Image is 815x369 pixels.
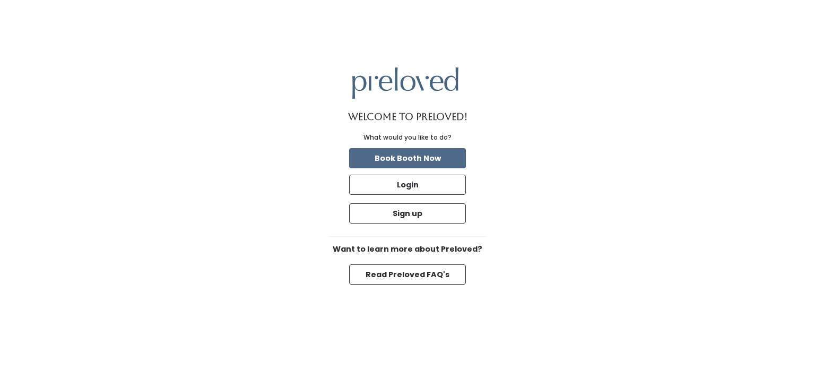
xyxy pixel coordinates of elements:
a: Sign up [347,201,468,226]
h1: Welcome to Preloved! [348,111,467,122]
div: What would you like to do? [363,133,452,142]
button: Read Preloved FAQ's [349,264,466,285]
img: preloved logo [352,67,458,99]
h6: Want to learn more about Preloved? [328,245,487,254]
button: Sign up [349,203,466,224]
button: Book Booth Now [349,148,466,168]
button: Login [349,175,466,195]
a: Login [347,173,468,197]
